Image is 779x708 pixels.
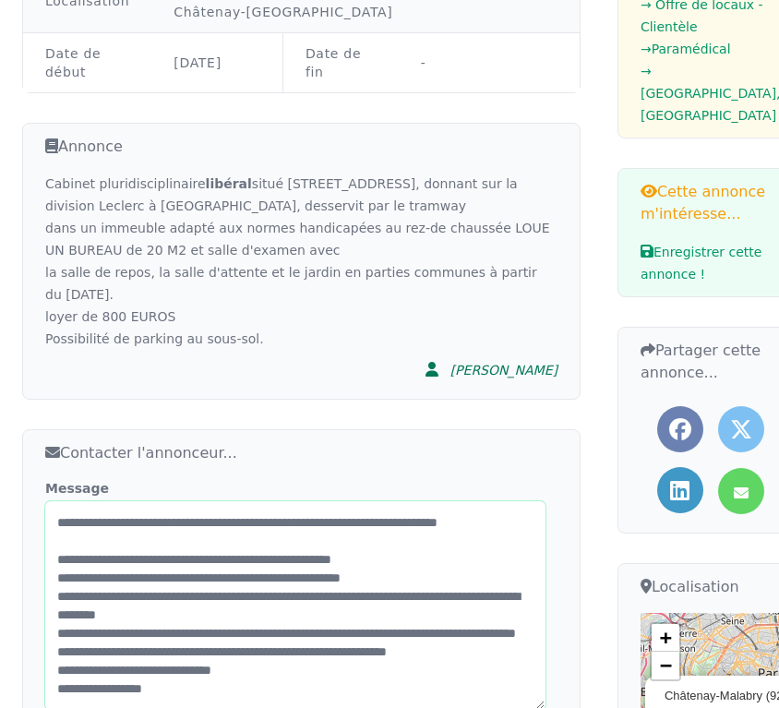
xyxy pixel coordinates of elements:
[45,479,557,498] label: Message
[45,173,557,350] div: Cabinet pluridisciplinaire situé [STREET_ADDRESS], donnant sur la division Leclerc à [GEOGRAPHIC_...
[206,176,252,191] strong: libéral
[23,33,151,93] td: Date de début
[641,245,762,282] span: Enregistrer cette annonce !
[657,406,703,452] a: Partager l'annonce sur Facebook
[45,135,557,158] h3: Annonce
[657,467,703,513] a: Partager l'annonce sur LinkedIn
[413,350,557,388] a: [PERSON_NAME]
[450,361,557,379] div: [PERSON_NAME]
[282,33,398,93] td: Date de fin
[151,33,282,93] td: [DATE]
[399,33,580,93] td: -
[652,624,679,652] a: Zoom in
[660,654,672,677] span: −
[652,652,679,679] a: Zoom out
[174,5,392,19] a: Châtenay-[GEOGRAPHIC_DATA]
[718,406,764,452] a: Partager l'annonce sur Twitter
[45,441,557,464] h3: Contacter l'annonceur...
[660,626,672,649] span: +
[718,468,764,514] a: Partager l'annonce par mail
